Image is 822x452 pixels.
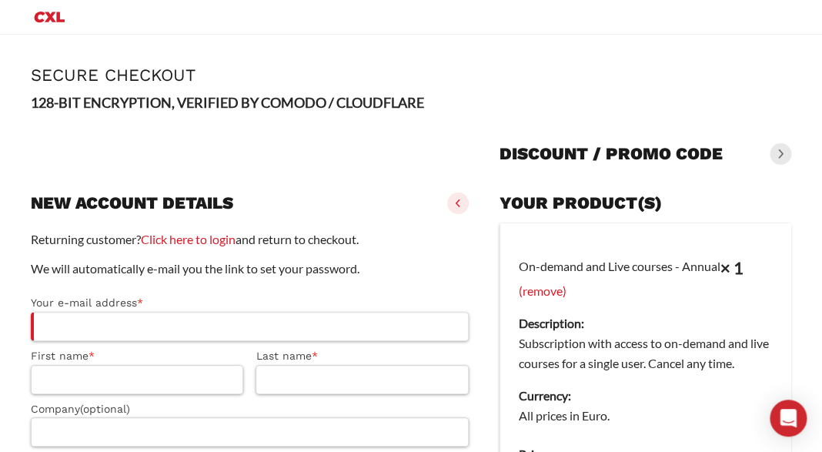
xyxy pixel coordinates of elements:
[31,347,243,365] label: First name
[31,259,469,279] p: We will automatically e-mail you the link to set your password.
[80,403,130,415] span: (optional)
[500,143,723,165] h3: Discount / promo code
[720,257,743,278] strong: × 1
[256,347,468,365] label: Last name
[519,386,773,406] dt: Currency:
[500,223,791,436] td: On-demand and Live courses - Annual
[770,400,807,437] div: Open Intercom Messenger
[31,193,233,214] h3: New account details
[31,65,791,85] h1: Secure Checkout
[519,406,773,426] dd: All prices in Euro.
[31,400,469,418] label: Company
[31,294,469,312] label: Your e-mail address
[31,94,424,111] strong: 128-BIT ENCRYPTION, VERIFIED BY COMODO / CLOUDFLARE
[31,229,469,249] p: Returning customer? and return to checkout.
[141,232,236,246] a: Click here to login
[519,313,773,333] dt: Description:
[519,333,773,373] dd: Subscription with access to on-demand and live courses for a single user. Cancel any time.
[519,283,566,298] a: (remove)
